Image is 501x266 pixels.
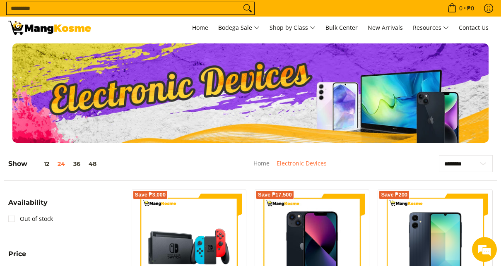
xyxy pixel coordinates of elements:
[445,4,477,13] span: •
[413,23,449,33] span: Resources
[27,161,53,167] button: 12
[270,23,316,33] span: Shop by Class
[8,251,26,264] summary: Open
[8,160,101,168] h5: Show
[8,212,53,225] a: Out of stock
[381,192,407,197] span: Save ₱200
[241,2,254,14] button: Search
[8,251,26,257] span: Price
[214,17,264,39] a: Bodega Sale
[459,24,489,31] span: Contact Us
[188,17,212,39] a: Home
[48,80,114,164] span: We're online!
[218,23,260,33] span: Bodega Sale
[458,5,464,11] span: 0
[69,161,84,167] button: 36
[455,17,493,39] a: Contact Us
[8,21,91,35] img: Electronic Devices - Premium Brands with Warehouse Prices l Mang Kosme
[325,24,358,31] span: Bulk Center
[409,17,453,39] a: Resources
[253,159,270,167] a: Home
[364,17,407,39] a: New Arrivals
[258,192,292,197] span: Save ₱17,500
[8,199,48,206] span: Availability
[84,161,101,167] button: 48
[135,192,166,197] span: Save ₱3,000
[43,46,139,57] div: Chat with us now
[321,17,362,39] a: Bulk Center
[198,158,382,177] nav: Breadcrumbs
[136,4,156,24] div: Minimize live chat window
[53,161,69,167] button: 24
[192,24,208,31] span: Home
[99,17,493,39] nav: Main Menu
[368,24,403,31] span: New Arrivals
[277,159,327,167] a: Electronic Devices
[466,5,475,11] span: ₱0
[8,199,48,212] summary: Open
[4,178,158,207] textarea: Type your message and hit 'Enter'
[265,17,320,39] a: Shop by Class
